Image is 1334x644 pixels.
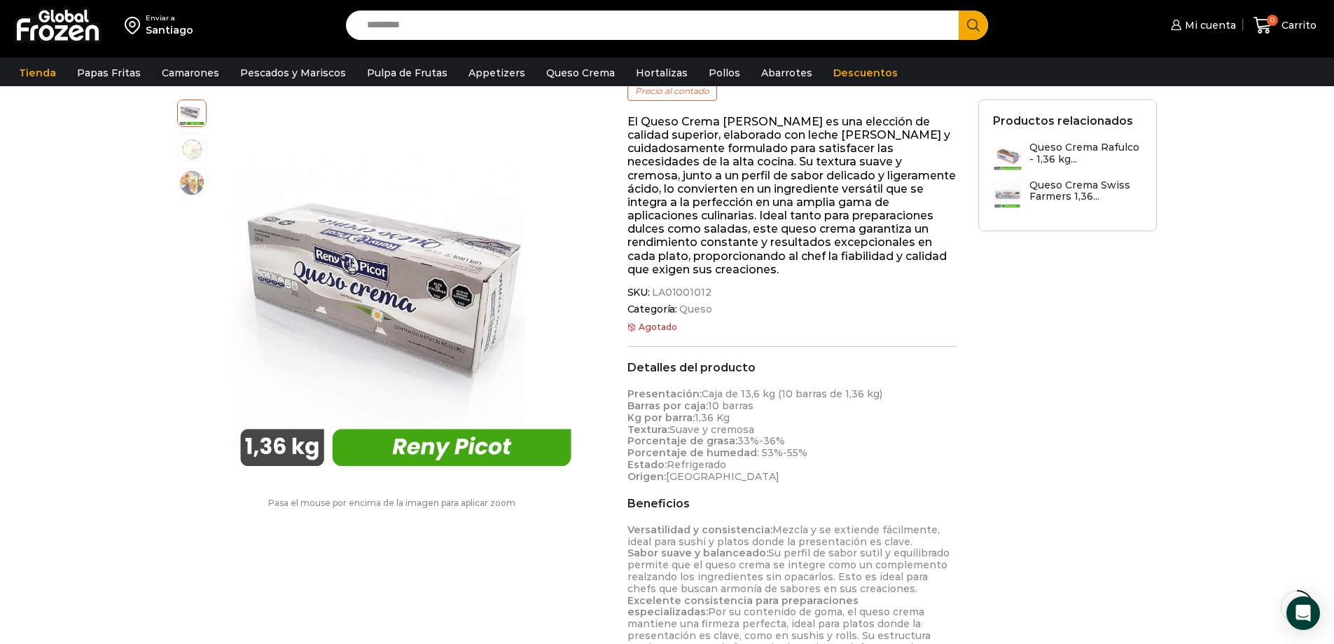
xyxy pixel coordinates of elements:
a: Camarones [155,60,226,86]
img: address-field-icon.svg [125,13,146,37]
a: Descuentos [826,60,905,86]
strong: Estado: [627,458,667,471]
span: queso crema 2 [178,135,206,163]
span: salmon-ahumado-2 [178,169,206,197]
p: Precio al contado [627,82,717,100]
a: Papas Fritas [70,60,148,86]
a: Abarrotes [754,60,819,86]
strong: Sabor suave y balanceado: [627,547,768,559]
a: Pulpa de Frutas [360,60,454,86]
h3: Queso Crema Rafulco - 1,36 kg... [1029,142,1143,165]
strong: Porcentaje de humedad [627,446,757,459]
p: Caja de 13,6 kg (10 barras de 1,36 kg) 10 barras 1,36 Kg Suave y cremosa 33%-36% : 53%-55% Refrig... [627,388,957,482]
div: Santiago [146,23,193,37]
strong: Presentación: [627,388,702,400]
p: El Queso Crema [PERSON_NAME] es una elección de calidad superior, elaborado con leche [PERSON_NAM... [627,115,957,276]
strong: Barras por caja: [627,399,708,412]
a: Pollos [702,60,747,86]
a: Queso Crema Rafulco - 1,36 kg... [993,142,1143,172]
a: Mi cuenta [1167,11,1236,39]
a: Tienda [12,60,63,86]
span: Categoría: [627,303,957,315]
span: Mi cuenta [1181,18,1236,32]
a: Queso [677,303,711,315]
span: LA01001012 [650,287,711,299]
h2: Detalles del producto [627,361,957,374]
h2: Beneficios [627,497,957,510]
span: 0 [1267,15,1278,26]
p: Agotado [627,322,957,332]
p: Pasa el mouse por encima de la imagen para aplicar zoom [177,498,606,508]
strong: Porcentaje de grasa: [627,434,737,447]
a: Queso Crema Swiss Farmers 1,36... [993,179,1143,210]
h3: Queso Crema Swiss Farmers 1,36... [1029,179,1143,203]
a: Hortalizas [629,60,695,86]
strong: Origen: [627,470,666,483]
a: Pescados y Mariscos [233,60,353,86]
a: Queso Crema [539,60,622,86]
strong: Excelente consistencia para preparaciones especializadas: [627,594,859,619]
button: Search button [959,11,988,40]
span: reny-picot [178,98,206,126]
a: 0 Carrito [1250,9,1320,42]
div: Open Intercom Messenger [1286,596,1320,630]
h2: Productos relacionados [993,114,1133,128]
strong: Versatilidad y consistencia: [627,523,772,536]
div: Enviar a [146,13,193,23]
strong: Kg por barra: [627,411,695,424]
span: Carrito [1278,18,1316,32]
span: SKU: [627,287,957,299]
strong: Textura: [627,423,669,436]
a: Appetizers [461,60,532,86]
